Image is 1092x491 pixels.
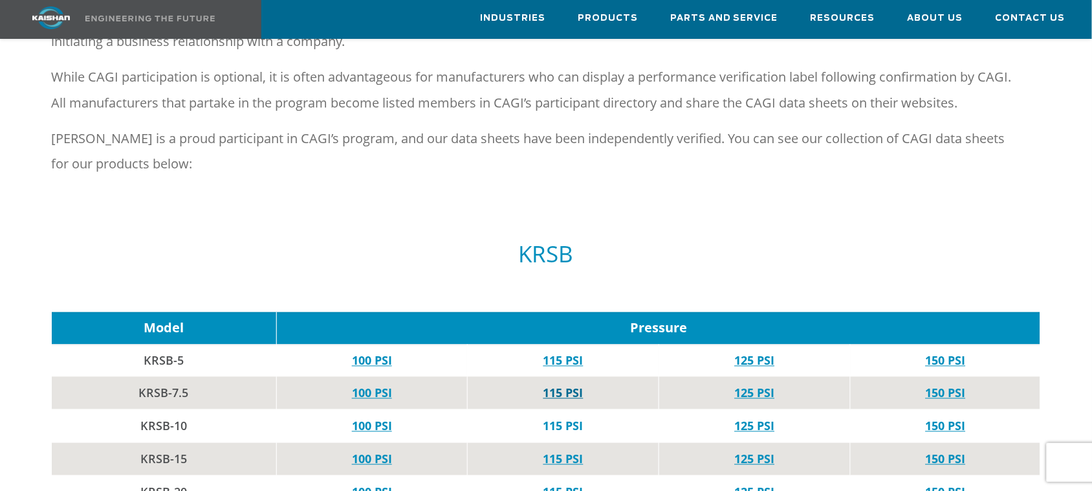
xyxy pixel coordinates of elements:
[52,377,276,410] td: KRSB-7.5
[735,451,775,467] a: 125 PSI
[926,418,966,434] a: 150 PSI
[52,312,276,345] td: Model
[543,451,584,467] a: 115 PSI
[926,353,966,369] a: 150 PSI
[52,64,1018,116] p: While CAGI participation is optional, it is often advantageous for manufacturers who can display ...
[276,312,1040,345] td: Pressure
[735,353,775,369] a: 125 PSI
[670,11,778,26] span: Parts and Service
[52,242,1041,267] h5: KRSB
[352,385,392,401] a: 100 PSI
[543,353,584,369] a: 115 PSI
[52,410,276,443] td: KRSB-10
[811,1,875,36] a: Resources
[480,11,545,26] span: Industries
[735,385,775,401] a: 125 PSI
[543,385,584,401] a: 115 PSI
[811,11,875,26] span: Resources
[670,1,778,36] a: Parts and Service
[735,418,775,434] a: 125 PSI
[578,1,638,36] a: Products
[926,451,966,467] a: 150 PSI
[52,345,276,377] td: KRSB-5
[908,11,963,26] span: About Us
[926,385,966,401] a: 150 PSI
[3,6,100,29] img: kaishan logo
[352,353,392,369] a: 100 PSI
[578,11,638,26] span: Products
[52,443,276,476] td: KRSB-15
[996,1,1065,36] a: Contact Us
[908,1,963,36] a: About Us
[85,16,215,21] img: Engineering the future
[996,11,1065,26] span: Contact Us
[352,418,392,434] a: 100 PSI
[543,418,584,434] a: 115 PSI
[352,451,392,467] a: 100 PSI
[52,126,1018,177] p: [PERSON_NAME] is a proud participant in CAGI’s program, and our data sheets have been independent...
[480,1,545,36] a: Industries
